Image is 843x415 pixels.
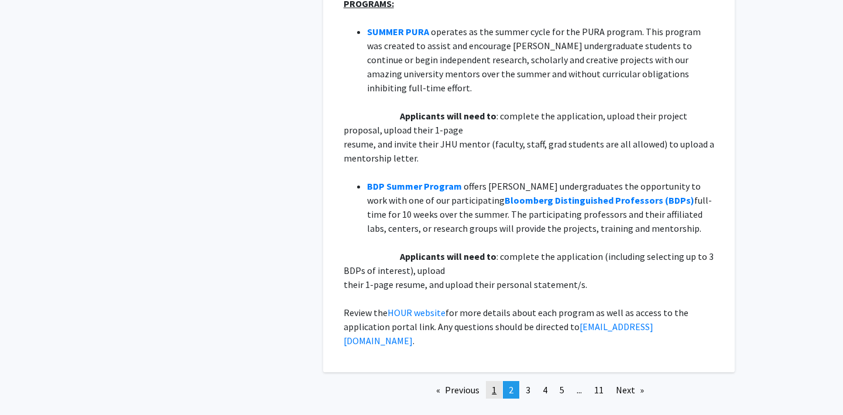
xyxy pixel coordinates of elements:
li: operates as the summer cycle for the PURA program. This program was created to assist and encoura... [367,25,714,95]
span: 5 [560,384,564,396]
a: Previous page [430,381,485,399]
p: Review the for more details about each program as well as access to the application portal link. ... [344,306,714,348]
span: 1 [492,384,496,396]
p: resume, and invite their JHU mentor (faculty, staff, grad students are all allowed) to upload a [344,137,714,151]
span: 11 [594,384,604,396]
p: : complete the application, upload their project proposal, upload their 1-page [344,109,714,137]
p: : complete the application (including selecting up to 3 BDPs of interest), upload [344,249,714,277]
strong: Applicants will need to [400,110,496,122]
span: ... [577,384,582,396]
span: 4 [543,384,547,396]
span: 2 [509,384,513,396]
iframe: Chat [9,362,50,406]
a: HOUR website [388,307,446,318]
p: mentorship letter. [344,151,714,165]
a: SUMMER PURA [367,26,429,37]
strong: Applicants will need to [400,251,496,262]
span: 3 [526,384,530,396]
a: [EMAIL_ADDRESS][DOMAIN_NAME] [344,321,653,347]
li: offers [PERSON_NAME] undergraduates the opportunity to work with one of our participating full-ti... [367,179,714,235]
a: Bloomberg Distinguished Professors (BDPs) [505,194,694,206]
a: BDP Summer Program [367,180,462,192]
ul: Pagination [323,381,735,399]
a: Next page [610,381,650,399]
p: their 1-page resume, and upload their personal statement/s. [344,277,714,291]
